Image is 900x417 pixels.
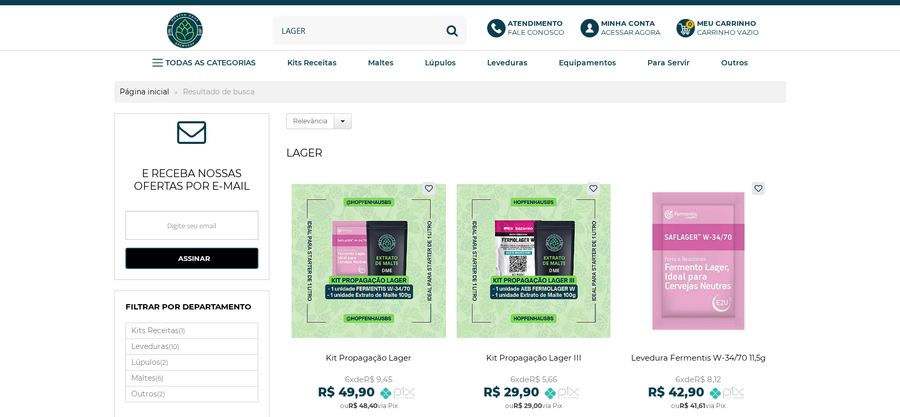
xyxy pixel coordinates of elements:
strong: TODAS AS CATEGORIAS [166,58,256,67]
button: Assinar [125,248,258,269]
strong: Resultado de busca [178,87,260,96]
small: (6) [156,374,163,382]
label: Lúpulos [126,355,258,370]
a: Lúpulos [425,55,456,71]
a: Outros(2) [126,386,258,402]
button: Buscar [438,16,467,45]
small: (1) [179,327,185,335]
input: Digite o que você procura [273,16,467,45]
a: Equipamentos [559,55,616,71]
strong: Para Servir [647,58,690,67]
span: ASSINE NOSSA NEWSLETTER [177,124,206,143]
strong: Lúpulos [425,58,456,67]
img: Hopfen Haus BrewShop [165,11,205,50]
strong: Equipamentos [559,58,616,67]
a: Maltes(6) [126,371,258,386]
label: Maltes [126,371,258,386]
p: Fale conosco [508,19,564,37]
b: Minha Conta [601,19,655,27]
a: AtendimentoFale conosco [487,19,570,42]
strong: Outros [721,58,748,67]
small: (10) [169,343,179,351]
a: Página inicial [114,87,175,96]
p: e receba nossas ofertas por e-mail [125,154,258,200]
a: Leveduras(10) [126,339,258,354]
a: Leveduras [487,55,527,71]
label: Leveduras [126,339,258,354]
a: Minha ContaAcessar agora [580,19,666,42]
label: Outros [126,386,258,402]
label: Relevância [286,113,334,129]
strong: 0 [685,20,694,29]
b: Atendimento [508,19,563,27]
a: Outros [721,55,748,71]
h1: lager [286,142,786,163]
a: Kits Receitas [287,55,336,71]
a: Para Servir [647,55,690,71]
label: Kits Receitas [126,323,258,338]
strong: Maltes [368,58,393,67]
b: Meu Carrinho [697,19,756,27]
input: Digite seu email [125,211,258,240]
a: Kits Receitas(1) [126,323,258,338]
strong: Kits Receitas [287,58,336,67]
div: Carrinho Vazio [697,28,759,37]
a: Lúpulos(2) [126,355,258,370]
strong: Leveduras [487,58,527,67]
small: (2) [157,390,165,398]
small: (2) [160,358,168,366]
p: Acessar agora [601,19,660,37]
h4: Filtrar por Departamento [125,302,258,317]
a: Maltes [368,55,393,71]
a: TODAS AS CATEGORIAS [152,55,256,71]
